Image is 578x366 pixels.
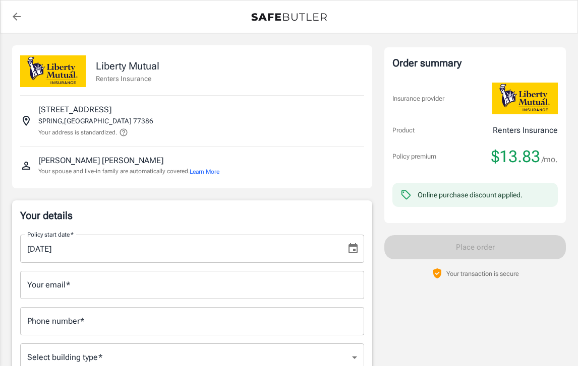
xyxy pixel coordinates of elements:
label: Policy start date [27,230,74,239]
a: back to quotes [7,7,27,27]
p: SPRING , [GEOGRAPHIC_DATA] 77386 [38,116,153,126]
p: Your address is standardized. [38,128,117,137]
div: Online purchase discount applied. [418,190,523,200]
svg: Insured address [20,115,32,127]
input: Enter email [20,271,364,299]
button: Learn More [190,167,219,176]
p: Insurance provider [392,94,444,104]
input: MM/DD/YYYY [20,235,339,263]
img: Back to quotes [251,13,327,21]
p: Your spouse and live-in family are automatically covered. [38,167,219,176]
img: Liberty Mutual [492,83,558,114]
p: Policy premium [392,152,436,162]
p: [STREET_ADDRESS] [38,104,111,116]
p: Renters Insurance [493,124,558,136]
p: Your transaction is secure [446,269,519,278]
p: Renters Insurance [96,74,159,84]
img: Liberty Mutual [20,55,86,87]
input: Enter number [20,307,364,335]
p: Your details [20,208,364,223]
p: Liberty Mutual [96,58,159,74]
p: Product [392,125,415,135]
div: Order summary [392,55,558,70]
p: [PERSON_NAME] [PERSON_NAME] [38,155,163,167]
svg: Insured person [20,160,32,172]
button: Choose date, selected date is Sep 13, 2025 [343,239,363,259]
span: $13.83 [491,147,540,167]
span: /mo. [542,153,558,167]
